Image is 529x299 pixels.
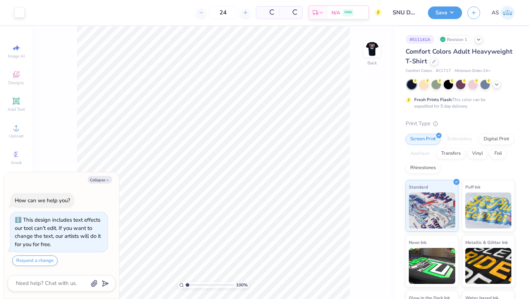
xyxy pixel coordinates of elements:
[8,53,25,59] span: Image AI
[443,134,477,145] div: Embroidery
[409,239,426,246] span: Neon Ink
[409,192,455,228] img: Standard
[465,248,512,284] img: Metallic & Glitter Ink
[406,68,432,74] span: Comfort Colors
[406,35,434,44] div: # 511141A
[331,9,340,17] span: N/A
[8,80,24,86] span: Designs
[209,6,237,19] input: – –
[492,6,515,20] a: AS
[387,5,422,20] input: Untitled Design
[367,60,377,66] div: Back
[437,148,465,159] div: Transfers
[15,216,101,248] div: This design includes text effects our tool can't edit. If you want to change the text, our artist...
[88,176,112,184] button: Collapse
[501,6,515,20] img: Ayla Schmanke
[236,282,248,288] span: 100 %
[11,160,22,166] span: Greek
[15,197,70,204] div: How can we help you?
[455,68,490,74] span: Minimum Order: 24 +
[344,10,352,15] span: FREE
[479,134,514,145] div: Digital Print
[409,248,455,284] img: Neon Ink
[465,192,512,228] img: Puff Ink
[465,239,508,246] span: Metallic & Glitter Ink
[406,47,512,65] span: Comfort Colors Adult Heavyweight T-Shirt
[467,148,488,159] div: Vinyl
[492,9,499,17] span: AS
[406,119,515,128] div: Print Type
[490,148,507,159] div: Foil
[365,42,379,56] img: Back
[438,35,471,44] div: Revision 1
[465,183,480,191] span: Puff Ink
[428,6,462,19] button: Save
[9,133,23,139] span: Upload
[409,183,428,191] span: Standard
[436,68,451,74] span: # C1717
[414,97,452,103] strong: Fresh Prints Flash:
[406,134,440,145] div: Screen Print
[8,107,25,112] span: Add Text
[406,148,434,159] div: Applique
[414,96,503,109] div: This color can be expedited for 5 day delivery.
[406,163,440,173] div: Rhinestones
[12,255,58,266] button: Request a change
